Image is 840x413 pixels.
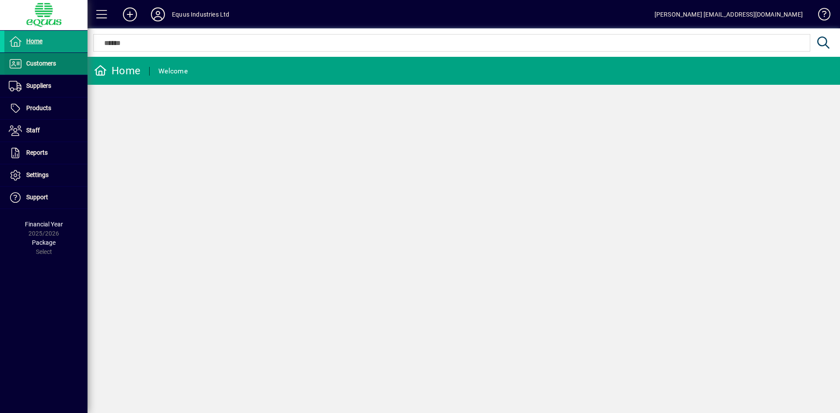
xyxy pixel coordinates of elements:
[4,97,87,119] a: Products
[4,53,87,75] a: Customers
[26,38,42,45] span: Home
[94,64,140,78] div: Home
[26,60,56,67] span: Customers
[158,64,188,78] div: Welcome
[4,120,87,142] a: Staff
[26,194,48,201] span: Support
[4,187,87,208] a: Support
[144,7,172,22] button: Profile
[654,7,803,21] div: [PERSON_NAME] [EMAIL_ADDRESS][DOMAIN_NAME]
[26,104,51,111] span: Products
[4,142,87,164] a: Reports
[26,127,40,134] span: Staff
[32,239,56,246] span: Package
[26,171,49,178] span: Settings
[116,7,144,22] button: Add
[26,149,48,156] span: Reports
[25,221,63,228] span: Financial Year
[172,7,230,21] div: Equus Industries Ltd
[26,82,51,89] span: Suppliers
[812,2,829,30] a: Knowledge Base
[4,75,87,97] a: Suppliers
[4,164,87,186] a: Settings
